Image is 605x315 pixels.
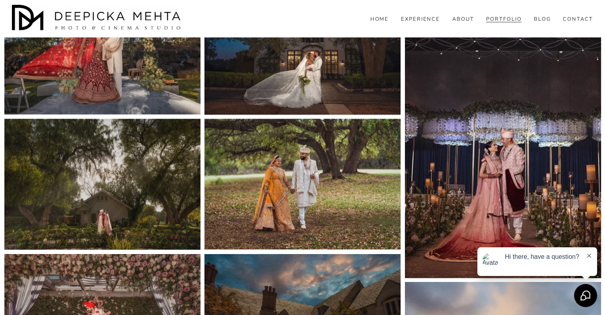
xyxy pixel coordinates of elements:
img: Austin Wedding Photographer - Deepicka Mehta Photography &amp; Cinematography [12,5,183,33]
a: CONTACT [563,16,593,23]
img: niraly-nihaal_W_0364-1.jpg [4,119,200,250]
a: HOME [370,16,389,23]
span: BLOG [534,16,551,23]
a: folder dropdown [534,16,551,23]
a: EXPERIENCE [401,16,440,23]
a: PORTFOLIO [486,16,522,23]
img: milu-abhi_W_0133-1-min.jpg [204,119,401,249]
a: ABOUT [452,16,474,23]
